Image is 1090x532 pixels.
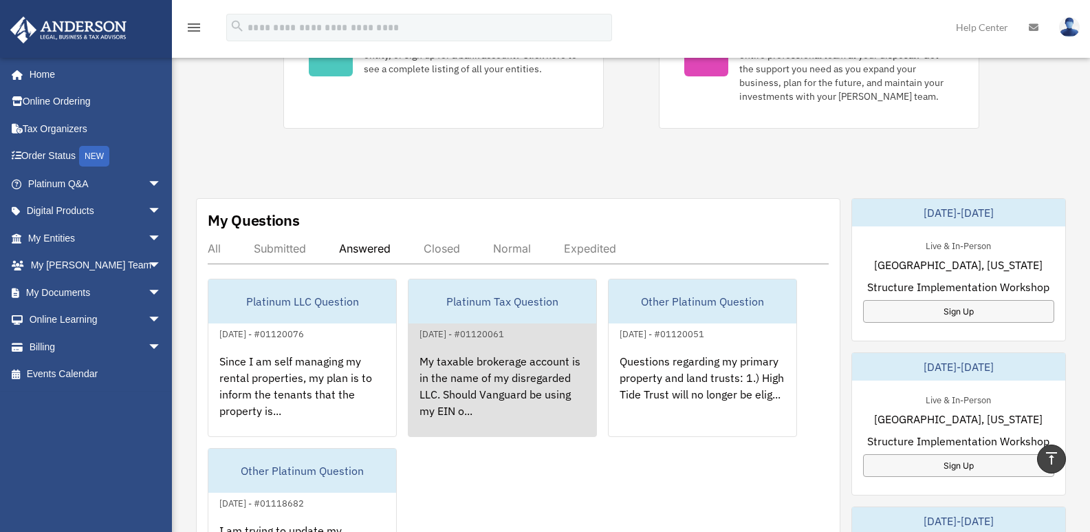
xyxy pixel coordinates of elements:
div: My Questions [208,210,300,231]
div: Normal [493,242,531,255]
div: All [208,242,221,255]
a: My Documentsarrow_drop_down [10,279,182,306]
div: Questions regarding my primary property and land trusts: 1.) High Tide Trust will no longer be el... [609,342,796,449]
img: User Pic [1059,17,1080,37]
a: Platinum LLC Question[DATE] - #01120076Since I am self managing my rental properties, my plan is ... [208,279,397,437]
a: My [PERSON_NAME] Teamarrow_drop_down [10,252,182,279]
div: Live & In-Person [915,237,1002,252]
div: Submitted [254,242,306,255]
div: My taxable brokerage account is in the name of my disregarded LLC. Should Vanguard be using my EI... [408,342,596,449]
span: Structure Implementation Workshop [867,279,1049,295]
span: arrow_drop_down [148,252,175,280]
span: Structure Implementation Workshop [867,433,1049,449]
span: arrow_drop_down [148,306,175,334]
a: Billingarrow_drop_down [10,333,182,361]
a: My Entitiesarrow_drop_down [10,224,182,252]
a: Online Learningarrow_drop_down [10,306,182,334]
div: Expedited [564,242,616,255]
div: Live & In-Person [915,392,1002,406]
div: [DATE] - #01120061 [408,326,515,340]
div: Other Platinum Question [609,279,796,323]
div: Other Platinum Question [208,449,396,493]
span: arrow_drop_down [148,198,175,226]
a: menu [186,24,202,36]
img: Anderson Advisors Platinum Portal [6,17,131,43]
a: Platinum Q&Aarrow_drop_down [10,170,182,198]
div: [DATE]-[DATE] [852,353,1065,381]
a: Platinum Tax Question[DATE] - #01120061My taxable brokerage account is in the name of my disregar... [408,279,597,437]
a: Online Ordering [10,88,182,116]
a: Digital Productsarrow_drop_down [10,198,182,225]
div: [DATE] - #01120051 [609,326,715,340]
span: [GEOGRAPHIC_DATA], [US_STATE] [874,411,1043,427]
span: arrow_drop_down [148,224,175,253]
div: NEW [79,146,109,167]
div: [DATE]-[DATE] [852,199,1065,226]
div: Since I am self managing my rental properties, my plan is to inform the tenants that the property... [208,342,396,449]
span: arrow_drop_down [148,333,175,361]
a: vertical_align_top [1037,445,1066,474]
div: [DATE] - #01118682 [208,495,315,509]
span: [GEOGRAPHIC_DATA], [US_STATE] [874,257,1043,273]
a: Home [10,61,175,88]
a: Other Platinum Question[DATE] - #01120051Questions regarding my primary property and land trusts:... [608,279,797,437]
a: Order StatusNEW [10,142,182,171]
div: Closed [424,242,460,255]
span: arrow_drop_down [148,170,175,198]
i: menu [186,19,202,36]
div: Answered [339,242,391,255]
div: Platinum LLC Question [208,279,396,323]
a: Tax Organizers [10,115,182,142]
a: Events Calendar [10,361,182,388]
a: Sign Up [863,300,1054,323]
div: [DATE] - #01120076 [208,326,315,340]
i: search [230,19,245,34]
a: Sign Up [863,454,1054,477]
span: arrow_drop_down [148,279,175,307]
i: vertical_align_top [1043,450,1060,467]
div: Platinum Tax Question [408,279,596,323]
div: Did you know, as a Platinum Member, you have an entire professional team at your disposal? Get th... [739,34,954,103]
